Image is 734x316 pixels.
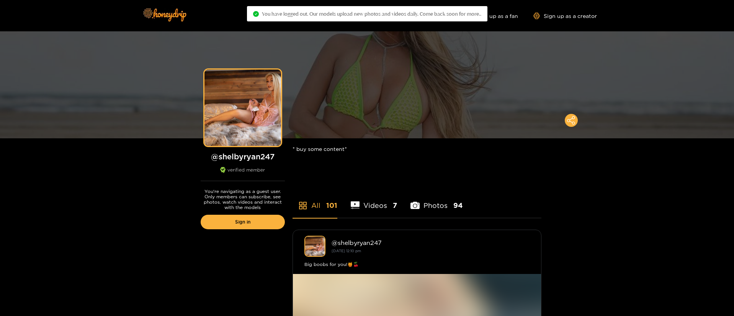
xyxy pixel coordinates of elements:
div: Big boobs for you!🍯🍒 [304,261,530,268]
p: You're navigating as a guest user. Only members can subscribe, see photos, watch videos and inter... [201,189,285,210]
li: Photos [410,183,463,218]
span: 101 [326,201,337,210]
small: [DATE] 12:10 pm [332,249,361,253]
span: 94 [453,201,463,210]
span: 7 [393,201,397,210]
a: Sign up as a creator [533,13,597,19]
h1: @ shelbyryan247 [201,152,285,161]
div: * buy some content* [293,138,541,159]
li: All [293,183,337,218]
span: check-circle [253,11,259,17]
a: Sign in [201,215,285,229]
img: shelbyryan247 [304,236,325,257]
div: verified member [201,167,285,181]
div: @ shelbyryan247 [332,239,530,246]
span: appstore [298,201,307,210]
li: Videos [351,183,397,218]
span: You have logged out. Our models upload new photos and videos daily. Come back soon for more.. [262,11,481,17]
a: Sign up as a fan [466,13,518,19]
